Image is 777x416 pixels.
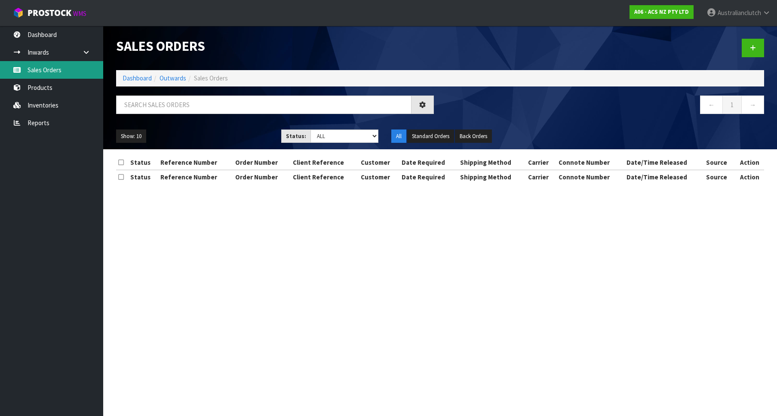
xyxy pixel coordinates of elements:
[359,170,400,184] th: Customer
[291,156,359,169] th: Client Reference
[634,8,689,15] strong: A06 - ACS NZ PTY LTD
[116,39,434,54] h1: Sales Orders
[735,156,764,169] th: Action
[624,170,704,184] th: Date/Time Released
[123,74,152,82] a: Dashboard
[194,74,228,82] span: Sales Orders
[735,170,764,184] th: Action
[455,129,492,143] button: Back Orders
[458,170,526,184] th: Shipping Method
[160,74,186,82] a: Outwards
[526,170,556,184] th: Carrier
[704,170,735,184] th: Source
[458,156,526,169] th: Shipping Method
[233,156,291,169] th: Order Number
[158,156,233,169] th: Reference Number
[359,156,400,169] th: Customer
[233,170,291,184] th: Order Number
[407,129,454,143] button: Standard Orders
[718,9,761,17] span: Australianclutch
[128,170,158,184] th: Status
[700,96,723,114] a: ←
[13,7,24,18] img: cube-alt.png
[291,170,359,184] th: Client Reference
[704,156,735,169] th: Source
[28,7,71,18] span: ProStock
[741,96,764,114] a: →
[447,96,765,117] nav: Page navigation
[128,156,158,169] th: Status
[286,133,306,140] strong: Status:
[526,156,556,169] th: Carrier
[399,156,458,169] th: Date Required
[556,156,624,169] th: Connote Number
[391,129,406,143] button: All
[399,170,458,184] th: Date Required
[556,170,624,184] th: Connote Number
[158,170,233,184] th: Reference Number
[116,96,412,114] input: Search sales orders
[116,129,146,143] button: Show: 10
[624,156,704,169] th: Date/Time Released
[73,9,86,18] small: WMS
[722,96,742,114] a: 1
